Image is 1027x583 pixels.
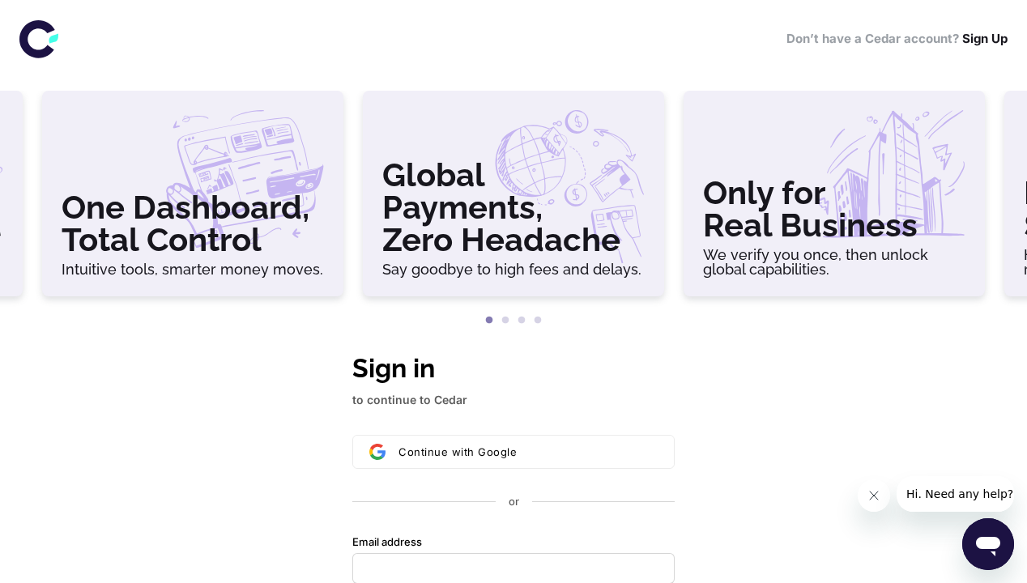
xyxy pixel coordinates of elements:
h6: We verify you once, then unlock global capabilities. [703,248,965,277]
span: Continue with Google [398,445,517,458]
iframe: Button to launch messaging window [962,518,1014,570]
button: 3 [513,313,530,329]
h6: Don’t have a Cedar account? [786,30,1008,49]
h6: Intuitive tools, smarter money moves. [62,262,324,277]
h3: Global Payments, Zero Headache [382,159,645,256]
iframe: Message from company [897,476,1014,512]
h6: Say goodbye to high fees and delays. [382,262,645,277]
h3: One Dashboard, Total Control [62,191,324,256]
button: Sign in with GoogleContinue with Google [352,435,675,469]
button: 4 [530,313,546,329]
h3: Only for Real Business [703,177,965,241]
p: to continue to Cedar [352,391,675,409]
button: 2 [497,313,513,329]
h1: Sign in [352,349,675,388]
iframe: Close message [858,479,890,512]
label: Email address [352,535,422,550]
a: Sign Up [962,31,1008,46]
img: Sign in with Google [369,444,386,460]
p: or [509,495,519,509]
button: 1 [481,313,497,329]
